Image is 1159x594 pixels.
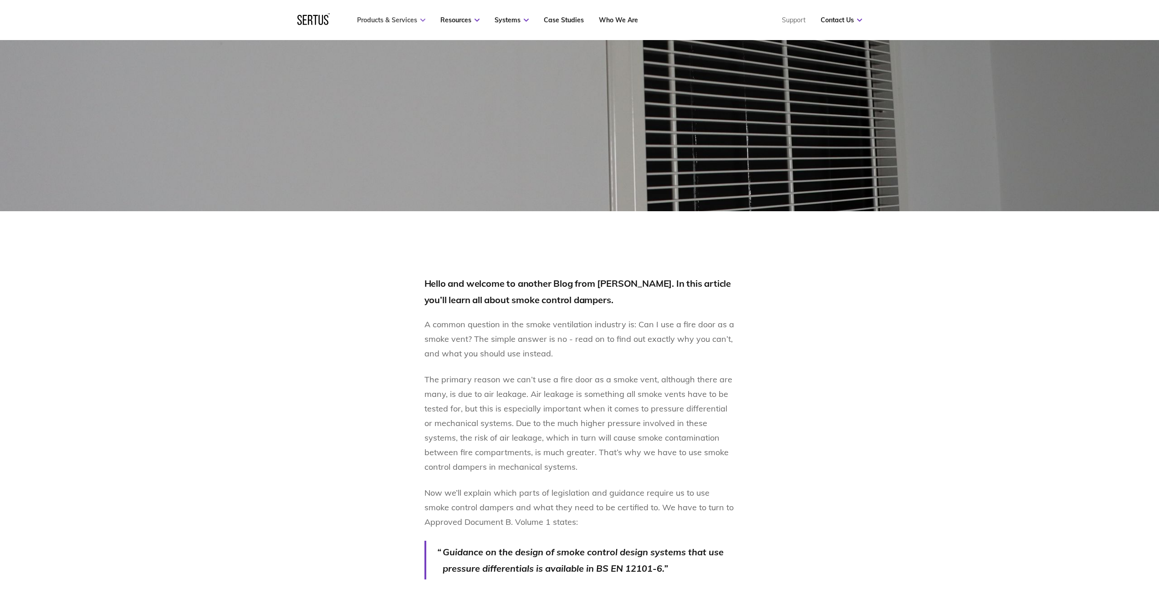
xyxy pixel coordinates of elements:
a: Systems [495,16,529,24]
p: A common question in the smoke ventilation industry is: Can I use a fire door as a smoke vent? Th... [424,317,735,361]
p: The primary reason we can’t use a fire door as a smoke vent, although there are many, is due to a... [424,372,735,474]
a: Support [782,16,806,24]
a: Contact Us [821,16,862,24]
a: Who We Are [599,16,638,24]
p: Now we’ll explain which parts of legislation and guidance require us to use smoke control dampers... [424,486,735,529]
a: Case Studies [544,16,584,24]
iframe: Chat Widget [995,488,1159,594]
p: Guidance on the design of smoke control design systems that use pressure differentials is availab... [443,544,735,576]
h2: Hello and welcome to another Blog from [PERSON_NAME]. In this article you’ll learn all about smok... [424,275,735,308]
a: Resources [440,16,480,24]
a: Products & Services [357,16,425,24]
